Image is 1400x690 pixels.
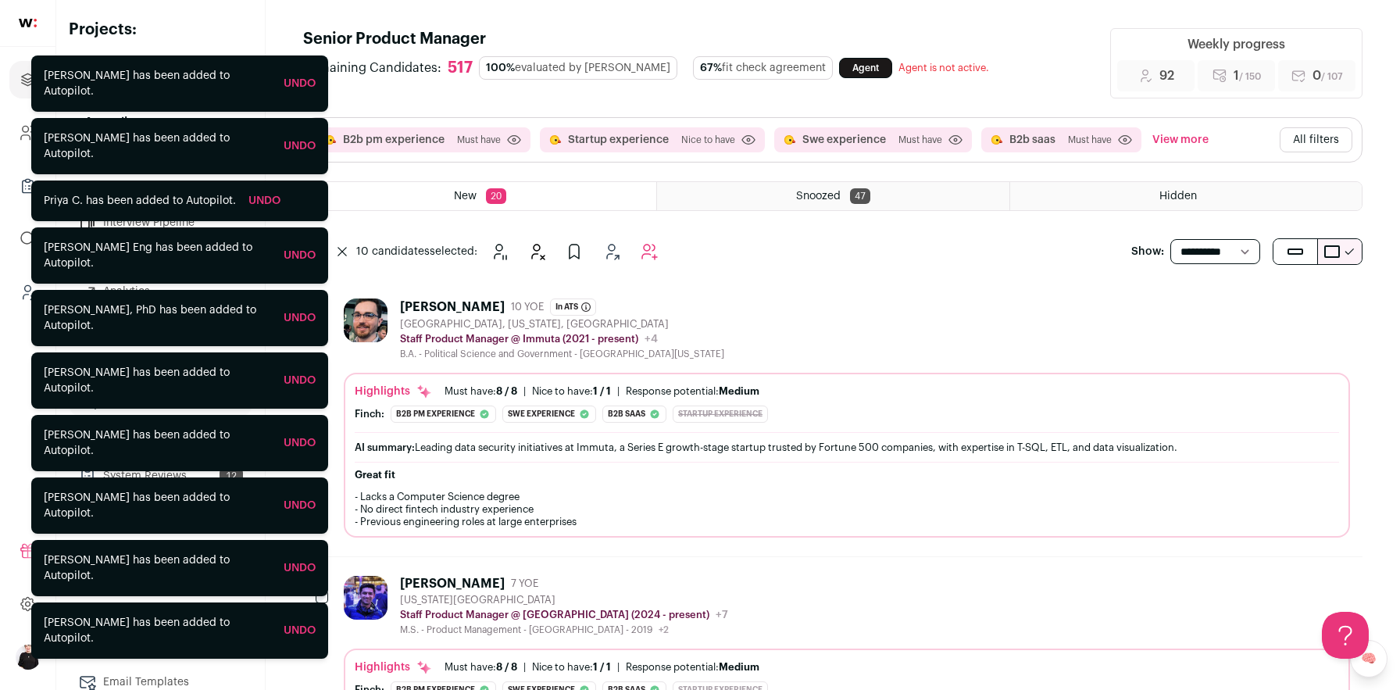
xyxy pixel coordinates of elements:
[344,299,1350,538] a: [PERSON_NAME] 10 YOE In ATS [GEOGRAPHIC_DATA], [US_STATE], [GEOGRAPHIC_DATA] Staff Product Manage...
[626,661,759,674] div: Response potential:
[1234,66,1261,85] span: 1
[532,661,611,674] div: Nice to have:
[284,250,316,261] a: Undo
[355,384,432,399] div: Highlights
[1159,66,1174,85] span: 92
[9,167,46,205] a: Company Lists
[400,348,724,360] div: B.A. - Political Science and Government - [GEOGRAPHIC_DATA][US_STATE]
[484,236,515,267] button: Snooze
[593,662,611,672] span: 1 / 1
[716,610,728,620] span: +7
[673,406,768,423] div: Startup experience
[344,576,387,620] img: f5b73c7a7a0bd4082ea64c6e6dbd43d2c6f0051e8c8e22ee2279e8e6dd3abc7e
[1321,72,1343,81] span: / 107
[344,299,387,342] img: 6ac9d32133cc9238e1d483625eec864b819ef9e64e1c9b806d69a08eb4c6d167
[657,182,1009,210] a: Snoozed 47
[19,19,37,27] img: wellfound-shorthand-0d5821cbd27db2630d0214b213865d53afaa358527fdda9d0ea32b1df1b89c2c.svg
[445,385,759,398] ul: | |
[457,134,501,146] span: Must have
[303,28,998,50] h1: Senior Product Manager
[44,552,271,584] div: [PERSON_NAME] has been added to Autopilot.
[445,661,517,674] div: Must have:
[44,490,271,521] div: [PERSON_NAME] has been added to Autopilot.
[400,333,638,345] p: Staff Product Manager @ Immuta (2021 - present)
[391,406,496,423] div: B2b pm experience
[898,134,942,146] span: Must have
[445,661,759,674] ul: | |
[1159,191,1197,202] span: Hidden
[44,240,271,271] div: [PERSON_NAME] Eng has been added to Autopilot.
[1187,35,1285,54] div: Weekly progress
[1068,134,1112,146] span: Must have
[1350,640,1387,677] a: 🧠
[355,439,1339,456] div: Leading data security initiatives at Immuta, a Series E growth-stage startup trusted by Fortune 5...
[284,500,316,511] a: Undo
[1322,612,1369,659] iframe: Help Scout Beacon - Open
[69,19,252,41] h2: Projects:
[502,406,596,423] div: Swe experience
[16,645,41,670] button: Open dropdown
[44,302,271,334] div: [PERSON_NAME], PhD has been added to Autopilot.
[400,624,728,636] div: M.S. - Product Management - [GEOGRAPHIC_DATA] - 2019
[303,59,441,77] span: Remaining Candidates:
[532,385,611,398] div: Nice to have:
[9,273,46,311] a: Leads (Backoffice)
[356,244,477,259] span: selected:
[454,191,477,202] span: New
[521,236,552,267] button: Hide
[700,63,722,73] span: 67%
[248,195,280,206] a: Undo
[284,625,316,636] a: Undo
[496,662,517,672] span: 8 / 8
[568,132,669,148] button: Startup experience
[645,334,658,345] span: +4
[511,301,544,313] span: 10 YOE
[448,59,473,78] div: 517
[44,193,236,209] div: Priya C. has been added to Autopilot.
[719,386,759,396] span: Medium
[284,438,316,449] a: Undo
[1312,66,1343,85] span: 0
[355,491,1339,528] p: - Lacks a Computer Science degree - No direct fintech industry experience - Previous engineering ...
[681,134,735,146] span: Nice to have
[486,188,506,204] span: 20
[284,375,316,386] a: Undo
[659,625,669,635] span: +2
[511,577,538,590] span: 7 YOE
[898,63,989,73] span: Agent is not active.
[44,130,271,162] div: [PERSON_NAME] has been added to Autopilot.
[400,299,505,315] div: [PERSON_NAME]
[850,188,870,204] span: 47
[44,615,271,646] div: [PERSON_NAME] has been added to Autopilot.
[400,609,709,621] p: Staff Product Manager @ [GEOGRAPHIC_DATA] (2024 - present)
[559,236,590,267] button: Add to Prospects
[1009,132,1055,148] button: B2b saas
[355,469,1339,481] h2: Great fit
[284,141,316,152] a: Undo
[626,385,759,398] div: Response potential:
[343,132,445,148] button: B2b pm experience
[593,386,611,396] span: 1 / 1
[355,408,384,420] div: Finch:
[486,63,515,73] span: 100%
[1010,182,1362,210] a: Hidden
[602,406,666,423] div: B2b saas
[400,594,728,606] div: [US_STATE][GEOGRAPHIC_DATA]
[1239,72,1261,81] span: / 150
[355,660,432,675] div: Highlights
[445,385,517,398] div: Must have:
[284,563,316,574] a: Undo
[479,56,677,80] div: evaluated by [PERSON_NAME]
[44,427,271,459] div: [PERSON_NAME] has been added to Autopilot.
[719,662,759,672] span: Medium
[596,236,627,267] button: Add to Shortlist
[634,236,665,267] button: Add to Autopilot
[9,114,46,152] a: Company and ATS Settings
[1149,127,1212,152] button: View more
[400,576,505,592] div: [PERSON_NAME]
[1280,127,1352,152] button: All filters
[356,246,430,257] span: 10 candidates
[839,58,892,78] a: Agent
[693,56,833,80] div: fit check agreement
[284,313,316,324] a: Undo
